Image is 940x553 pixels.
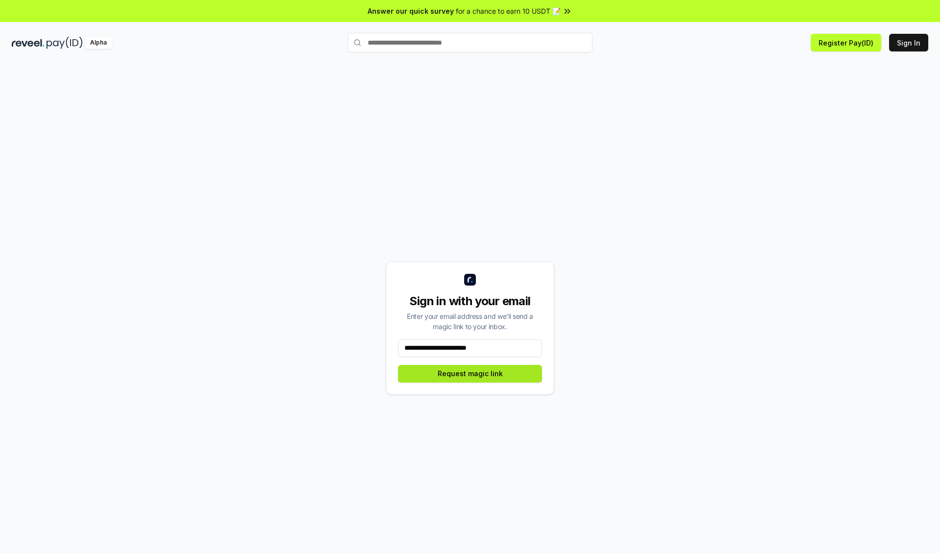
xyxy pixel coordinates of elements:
img: pay_id [47,37,83,49]
button: Request magic link [398,365,542,383]
button: Sign In [889,34,928,51]
div: Sign in with your email [398,293,542,309]
div: Alpha [85,37,112,49]
div: Enter your email address and we’ll send a magic link to your inbox. [398,311,542,332]
span: Answer our quick survey [368,6,454,16]
img: logo_small [464,274,476,286]
img: reveel_dark [12,37,45,49]
button: Register Pay(ID) [811,34,881,51]
span: for a chance to earn 10 USDT 📝 [456,6,561,16]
